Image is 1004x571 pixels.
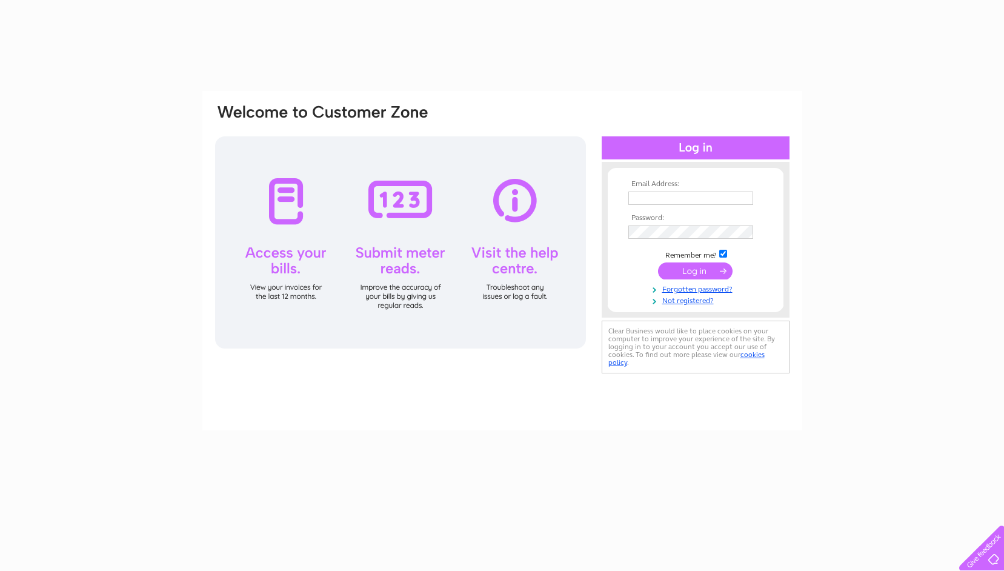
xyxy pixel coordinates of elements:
div: Clear Business would like to place cookies on your computer to improve your experience of the sit... [602,321,790,373]
td: Remember me? [625,248,766,260]
input: Submit [658,262,733,279]
a: Not registered? [628,294,766,306]
th: Email Address: [625,180,766,189]
th: Password: [625,214,766,222]
a: cookies policy [608,350,765,367]
a: Forgotten password? [628,282,766,294]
